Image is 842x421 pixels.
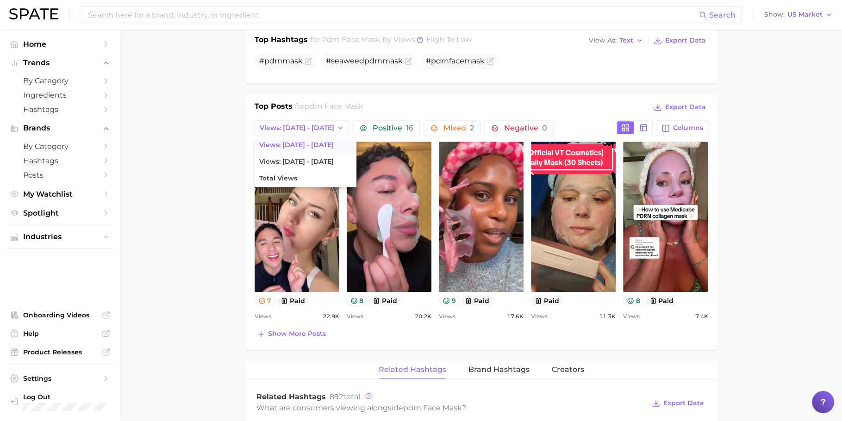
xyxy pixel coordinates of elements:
a: Onboarding Videos [7,308,113,322]
span: pdrn face mask [322,35,380,44]
span: Creators [552,365,584,374]
button: paid [531,296,563,305]
span: Views [531,311,548,322]
span: Text [619,38,633,43]
span: Views: [DATE] - [DATE] [259,158,334,166]
a: Hashtags [7,102,113,117]
span: by Category [23,76,97,85]
a: by Category [7,139,113,154]
button: 8 [347,296,368,305]
button: Export Data [651,101,708,114]
span: Posts [23,171,97,180]
span: Brand Hashtags [468,365,530,374]
button: Industries [7,230,113,244]
button: Flag as miscategorized or irrelevant [405,57,412,65]
a: Spotlight [7,206,113,220]
span: Settings [23,374,97,383]
a: Settings [7,371,113,385]
ul: Views: [DATE] - [DATE] [255,137,356,187]
span: Views: [DATE] - [DATE] [260,124,334,132]
span: My Watchlist [23,190,97,198]
span: Ingredients [23,91,97,99]
span: Export Data [665,103,706,111]
span: mask [282,56,303,65]
button: 8 [623,296,644,305]
span: Total Views [259,174,297,182]
button: Views: [DATE] - [DATE] [255,120,349,136]
a: Help [7,327,113,341]
span: Home [23,40,97,49]
span: Spotlight [23,209,97,217]
span: # [426,56,485,65]
span: mask [464,56,485,65]
span: Show more posts [268,330,326,338]
button: 9 [439,296,460,305]
a: Posts [7,168,113,182]
span: Related Hashtags [379,365,446,374]
span: face [449,56,464,65]
span: Views [347,311,363,322]
span: pdrn [264,56,282,65]
a: Log out. Currently logged in with e-mail jenny.zeng@spate.nyc. [7,390,113,414]
span: Export Data [665,37,706,44]
span: Product Releases [23,348,97,356]
h1: Top Hashtags [255,34,308,47]
span: Views [439,311,455,322]
span: 11.3k [599,311,616,322]
span: total [330,392,360,401]
button: Flag as miscategorized or irrelevant [305,57,312,65]
a: by Category [7,74,113,88]
a: Ingredients [7,88,113,102]
span: Views [623,311,640,322]
h2: for by Views [310,34,472,47]
span: 2 [469,124,474,132]
span: 7.4k [695,311,708,322]
span: Trends [23,59,97,67]
button: Export Data [649,397,706,410]
button: Show more posts [255,328,328,341]
span: Related Hashtags [256,392,326,401]
span: Views: [DATE] - [DATE] [259,141,334,149]
span: Hashtags [23,156,97,165]
span: Help [23,329,97,338]
button: Export Data [651,34,708,47]
span: pdrn [431,56,449,65]
span: 20.2k [415,311,431,322]
span: Columns [673,124,703,132]
span: View As [589,38,617,43]
span: Search [709,11,736,19]
span: Brands [23,124,97,132]
span: US Market [787,12,823,17]
h1: Top Posts [255,101,293,115]
div: What are consumers viewing alongside ? [256,402,645,414]
button: Trends [7,56,113,70]
span: 22.9k [323,311,339,322]
button: Columns [656,120,708,136]
a: Hashtags [7,154,113,168]
span: Negative [504,124,547,132]
button: paid [461,296,493,305]
span: pdrn [364,56,382,65]
span: pdrn face mask [403,403,462,412]
span: Log Out [23,393,106,401]
button: View AsText [586,35,646,47]
button: 7 [255,296,275,305]
h2: for [295,101,363,115]
span: high to low [426,35,472,44]
span: Onboarding Videos [23,311,97,319]
button: Flag as miscategorized or irrelevant [486,57,494,65]
span: Mixed [443,124,474,132]
span: Show [764,12,785,17]
span: #seaweed [326,56,403,65]
img: SPATE [9,8,58,19]
span: 16 [405,124,413,132]
button: ShowUS Market [762,9,835,21]
a: My Watchlist [7,187,113,201]
button: paid [646,296,678,305]
span: 17.6k [507,311,524,322]
span: Views [255,311,271,322]
button: paid [369,296,401,305]
a: Product Releases [7,345,113,359]
button: paid [277,296,309,305]
span: 0 [542,124,547,132]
